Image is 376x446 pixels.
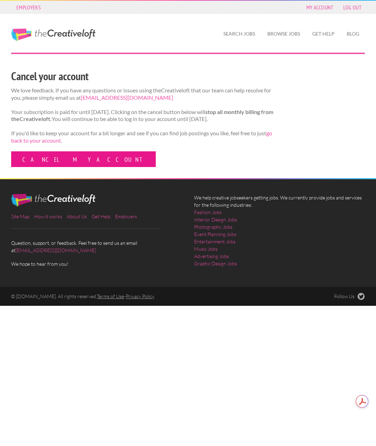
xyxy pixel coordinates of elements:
[34,213,62,219] a: How it works
[11,87,274,101] p: We love feedback. If you have any questions or issues using theCreativeloft that our team can hel...
[194,230,236,238] a: Event Planning Jobs
[11,194,95,206] img: The Creative Loft
[115,213,137,219] a: Employers
[11,151,156,167] a: Cancel my account
[5,194,188,267] div: Question, support, or feedback. Feel free to send us an email at
[15,247,96,253] a: [EMAIL_ADDRESS][DOMAIN_NAME]
[11,260,182,267] span: We hope to hear from you!
[11,130,274,144] p: If you'd like to keep your account for a bit longer and see if you can find job postings you like...
[67,213,87,219] a: About Us
[194,216,237,223] a: Interior Design Jobs
[81,94,173,101] a: [EMAIL_ADDRESS][DOMAIN_NAME]
[194,260,237,267] a: Graphic Design Jobs
[11,213,29,219] a: Site Map
[188,194,371,273] div: We help creative jobseekers getting jobs. We currently provide jobs and services for the followin...
[11,68,274,84] h2: Cancel your account
[194,252,229,260] a: Advertising Jobs
[11,130,272,144] a: go back to your account
[126,293,154,299] a: Privacy Policy
[218,26,261,42] a: Search Jobs
[303,2,337,12] a: My Account
[341,26,365,42] a: Blog
[340,2,365,12] a: Log Out
[194,223,232,230] a: Photography Jobs
[11,108,274,123] p: Your subscription is paid for until [DATE]. Clicking on the cancel button below will You will con...
[307,26,340,42] a: Get Help
[194,245,217,252] a: Music Jobs
[11,29,95,41] a: The Creative Loft
[5,293,280,300] div: © [DOMAIN_NAME]. All rights reserved. -
[194,238,236,245] a: Entertainment Jobs
[194,209,222,216] a: Fashion Jobs
[13,2,44,12] a: Employers
[97,293,124,299] a: Terms of Use
[334,293,365,300] a: Follow Us
[11,108,273,122] strong: stop all monthly billing from theCreativeloft.
[92,213,110,219] a: Get Help
[262,26,306,42] a: Browse Jobs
